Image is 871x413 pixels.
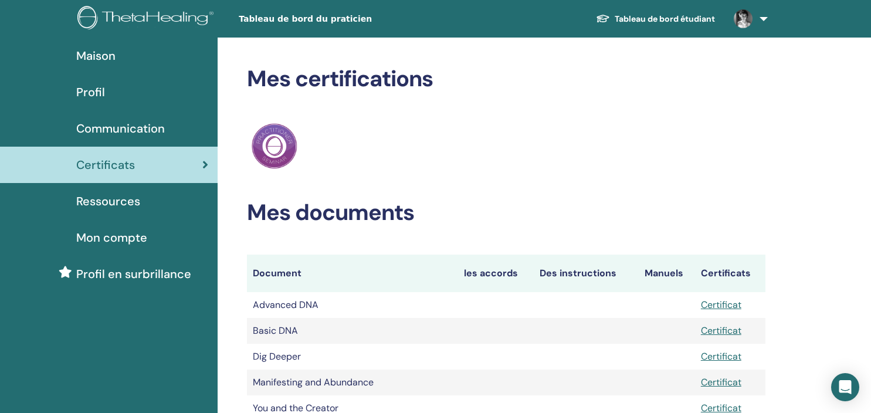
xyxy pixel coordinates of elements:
[701,324,741,337] a: Certificat
[76,83,105,101] span: Profil
[695,255,765,292] th: Certificats
[247,292,458,318] td: Advanced DNA
[76,120,165,137] span: Communication
[252,123,297,169] img: Practitioner
[239,13,415,25] span: Tableau de bord du praticien
[77,6,218,32] img: logo.png
[76,192,140,210] span: Ressources
[76,47,116,65] span: Maison
[76,156,135,174] span: Certificats
[247,199,765,226] h2: Mes documents
[639,255,695,292] th: Manuels
[458,255,534,292] th: les accords
[247,255,458,292] th: Document
[701,350,741,363] a: Certificat
[701,299,741,311] a: Certificat
[587,8,724,30] a: Tableau de bord étudiant
[831,373,859,401] div: Open Intercom Messenger
[534,255,638,292] th: Des instructions
[596,13,610,23] img: graduation-cap-white.svg
[247,318,458,344] td: Basic DNA
[247,344,458,370] td: Dig Deeper
[247,370,458,395] td: Manifesting and Abundance
[701,376,741,388] a: Certificat
[76,229,147,246] span: Mon compte
[734,9,753,28] img: default.jpg
[76,265,191,283] span: Profil en surbrillance
[247,66,765,93] h2: Mes certifications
